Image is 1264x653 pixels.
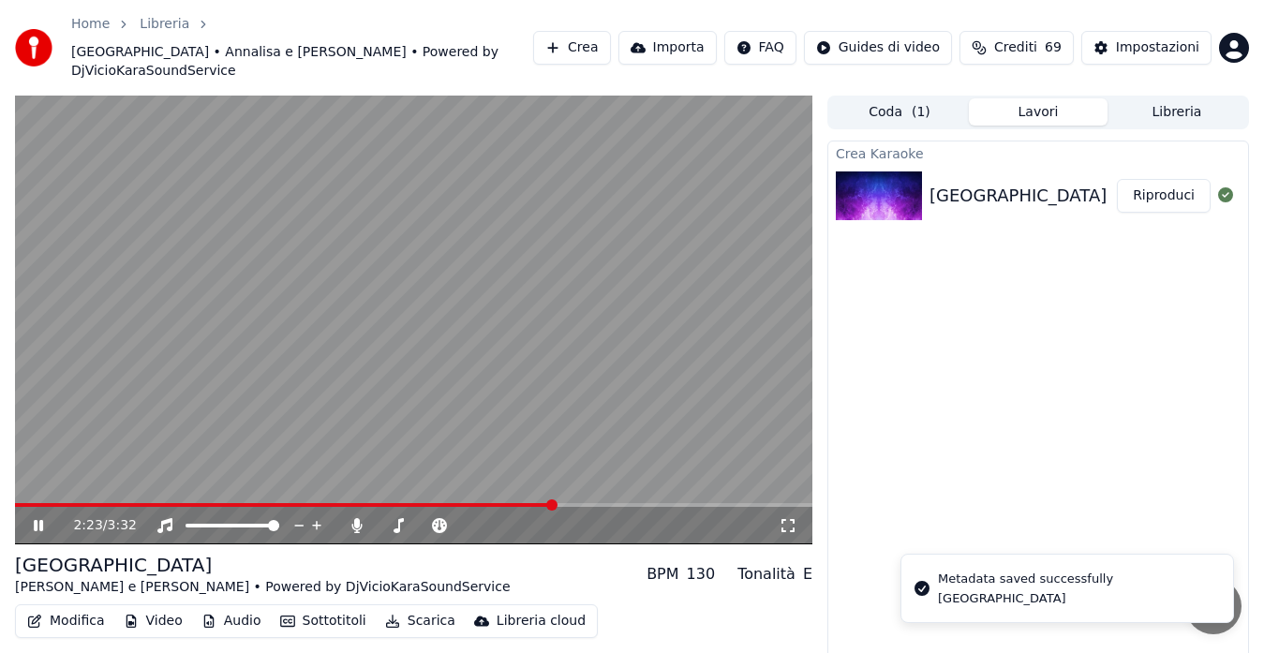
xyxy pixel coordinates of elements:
[830,98,969,126] button: Coda
[969,98,1108,126] button: Lavori
[20,608,112,634] button: Modifica
[912,103,930,122] span: ( 1 )
[71,15,533,81] nav: breadcrumb
[273,608,374,634] button: Sottotitoli
[647,563,678,586] div: BPM
[994,38,1037,57] span: Crediti
[15,29,52,67] img: youka
[724,31,796,65] button: FAQ
[71,43,533,81] span: [GEOGRAPHIC_DATA] • Annalisa e [PERSON_NAME] • Powered by DjVicioKaraSoundService
[828,141,1248,164] div: Crea Karaoke
[73,516,118,535] div: /
[1108,98,1246,126] button: Libreria
[71,15,110,34] a: Home
[929,183,1107,209] div: [GEOGRAPHIC_DATA]
[1045,38,1062,57] span: 69
[737,563,796,586] div: Tonalità
[938,570,1113,588] div: Metadata saved successfully
[15,578,511,597] div: [PERSON_NAME] e [PERSON_NAME] • Powered by DjVicioKaraSoundService
[73,516,102,535] span: 2:23
[15,552,511,578] div: [GEOGRAPHIC_DATA]
[140,15,189,34] a: Libreria
[687,563,716,586] div: 130
[618,31,717,65] button: Importa
[1117,179,1211,213] button: Riproduci
[378,608,463,634] button: Scarica
[116,608,190,634] button: Video
[533,31,610,65] button: Crea
[194,608,269,634] button: Audio
[497,612,586,631] div: Libreria cloud
[108,516,137,535] span: 3:32
[804,31,952,65] button: Guides di video
[803,563,812,586] div: E
[959,31,1074,65] button: Crediti69
[938,590,1113,607] div: [GEOGRAPHIC_DATA]
[1116,38,1199,57] div: Impostazioni
[1081,31,1212,65] button: Impostazioni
